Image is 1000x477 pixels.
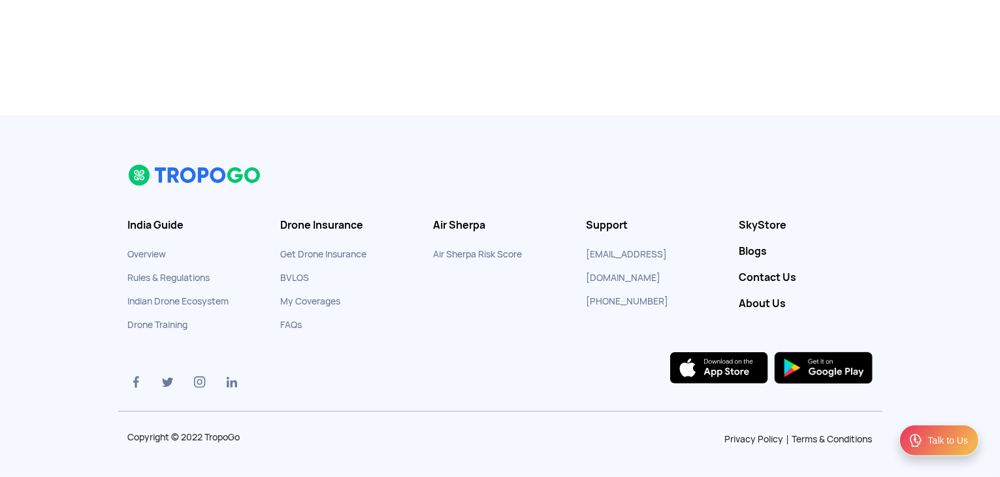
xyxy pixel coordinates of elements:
[281,295,341,307] a: My Coverages
[128,272,210,284] a: Rules & Regulations
[587,248,668,284] a: [EMAIL_ADDRESS][DOMAIN_NAME]
[128,433,300,442] p: Copyright © 2022 TropoGo
[434,219,567,232] h3: Air Sherpa
[739,245,873,258] a: Blogs
[224,374,240,390] img: linkedin
[128,295,229,307] a: Indian Drone Ecosystem
[192,374,208,390] img: instagram
[739,271,873,284] a: Contact Us
[128,248,167,260] a: Overview
[128,219,261,232] h3: India Guide
[281,272,310,284] a: BVLOS
[281,248,367,260] a: Get Drone Insurance
[281,219,414,232] h3: Drone Insurance
[739,219,873,232] a: SkyStore
[928,434,968,447] div: Talk to Us
[775,352,873,384] img: playstore
[739,297,873,310] a: About Us
[160,374,176,390] img: twitter
[128,374,144,390] img: facebook
[670,352,768,384] img: ios
[587,295,669,307] a: [PHONE_NUMBER]
[281,319,302,331] a: FAQs
[128,319,188,331] a: Drone Training
[908,433,924,448] img: ic_Support.svg
[724,433,783,445] a: Privacy Policy
[792,433,873,445] a: Terms & Conditions
[434,248,523,260] a: Air Sherpa Risk Score
[587,219,720,232] h3: Support
[128,164,262,186] img: logo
